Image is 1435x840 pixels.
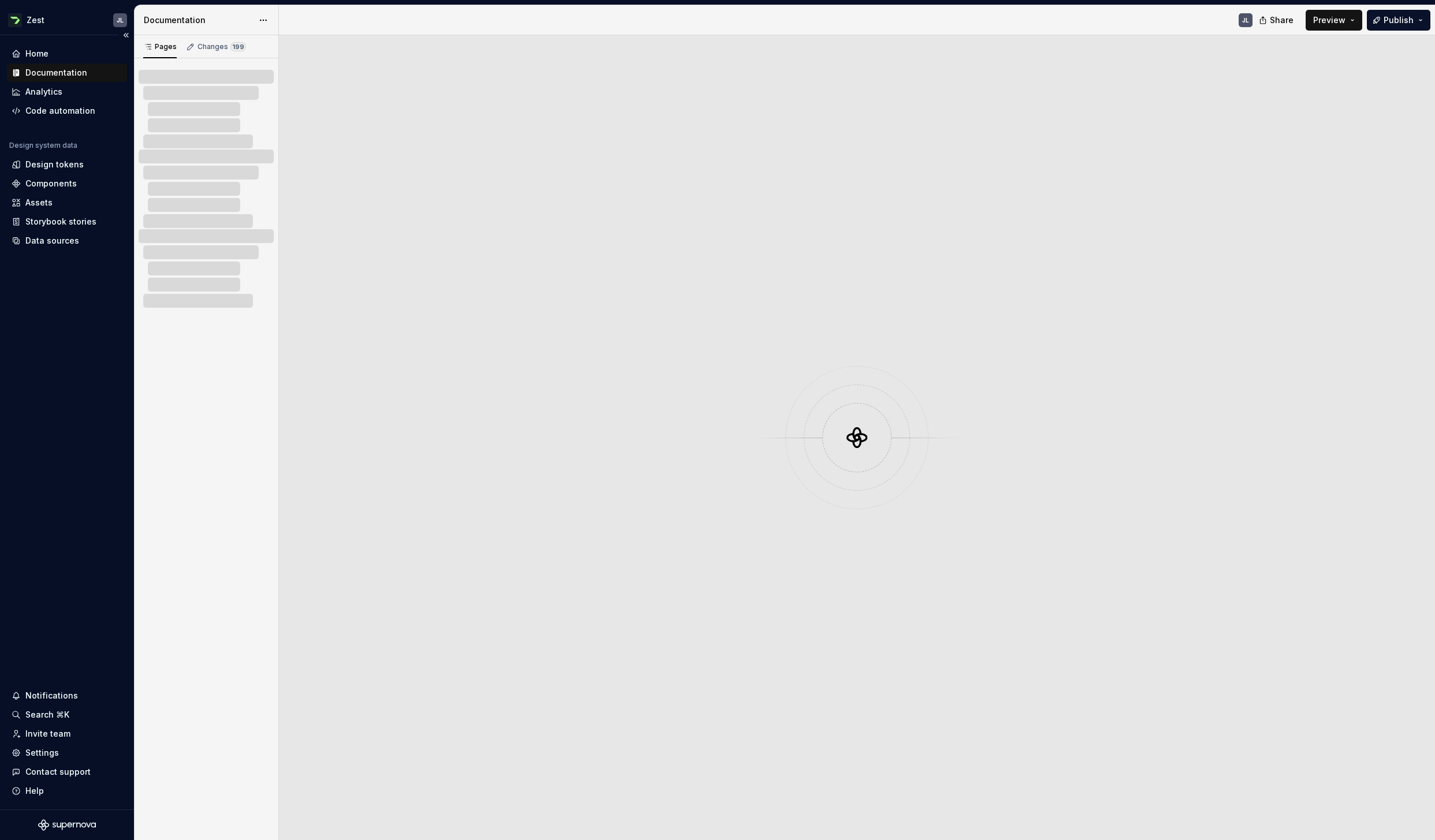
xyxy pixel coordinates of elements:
[25,178,77,189] div: Components
[25,105,95,117] div: Code automation
[2,8,132,32] button: ZestJL
[197,42,246,51] div: Changes
[25,747,59,759] div: Settings
[25,709,69,720] div: Search ⌘K
[143,42,177,51] div: Pages
[7,686,127,705] button: Notifications
[1253,10,1301,31] button: Share
[144,14,253,26] div: Documentation
[230,42,246,51] span: 199
[25,728,70,740] div: Invite team
[27,14,44,26] div: Zest
[7,232,127,250] a: Data sources
[1306,10,1362,31] button: Preview
[7,744,127,762] a: Settings
[25,159,84,170] div: Design tokens
[25,48,49,59] div: Home
[1242,16,1249,25] div: JL
[25,197,53,208] div: Assets
[118,27,134,43] button: Collapse sidebar
[7,705,127,724] button: Search ⌘K
[7,193,127,212] a: Assets
[1367,10,1430,31] button: Publish
[1384,14,1414,26] span: Publish
[38,819,96,831] svg: Supernova Logo
[25,690,78,701] div: Notifications
[7,763,127,781] button: Contact support
[117,16,124,25] div: JL
[25,766,91,778] div: Contact support
[7,212,127,231] a: Storybook stories
[7,102,127,120] a: Code automation
[25,67,87,79] div: Documentation
[7,782,127,800] button: Help
[25,785,44,797] div: Help
[25,235,79,247] div: Data sources
[7,155,127,174] a: Design tokens
[25,216,96,227] div: Storybook stories
[1313,14,1345,26] span: Preview
[7,83,127,101] a: Analytics
[7,725,127,743] a: Invite team
[7,44,127,63] a: Home
[9,141,77,150] div: Design system data
[8,13,22,27] img: 845e64b5-cf6c-40e8-a5f3-aaa2a69d7a99.png
[25,86,62,98] div: Analytics
[7,174,127,193] a: Components
[1270,14,1294,26] span: Share
[7,64,127,82] a: Documentation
